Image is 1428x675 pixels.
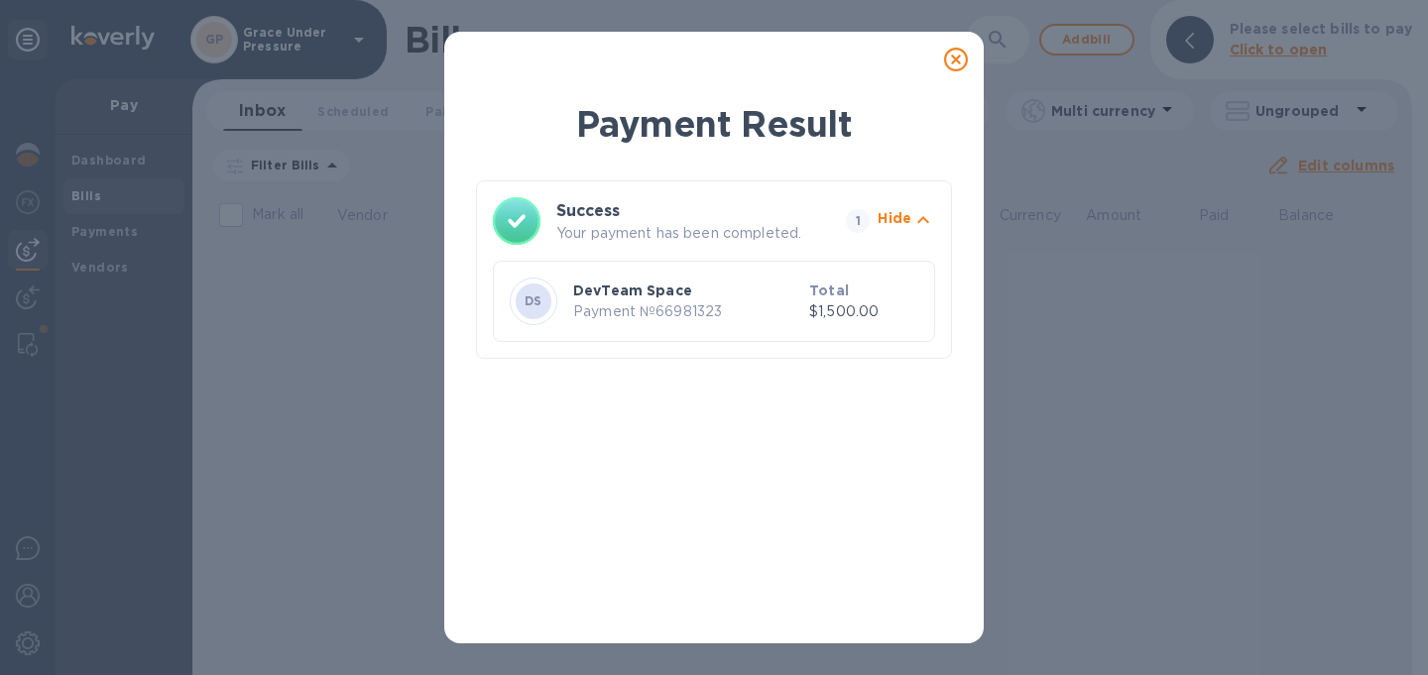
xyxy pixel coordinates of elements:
b: DS [525,293,542,308]
h3: Success [556,199,810,223]
span: 1 [846,209,870,233]
p: $1,500.00 [809,301,918,322]
b: Total [809,282,849,298]
button: Hide [878,208,935,235]
h1: Payment Result [476,99,952,149]
p: Payment № 66981323 [573,301,801,322]
p: DevTeam Space [573,281,801,300]
p: Hide [878,208,911,228]
p: Your payment has been completed. [556,223,838,244]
